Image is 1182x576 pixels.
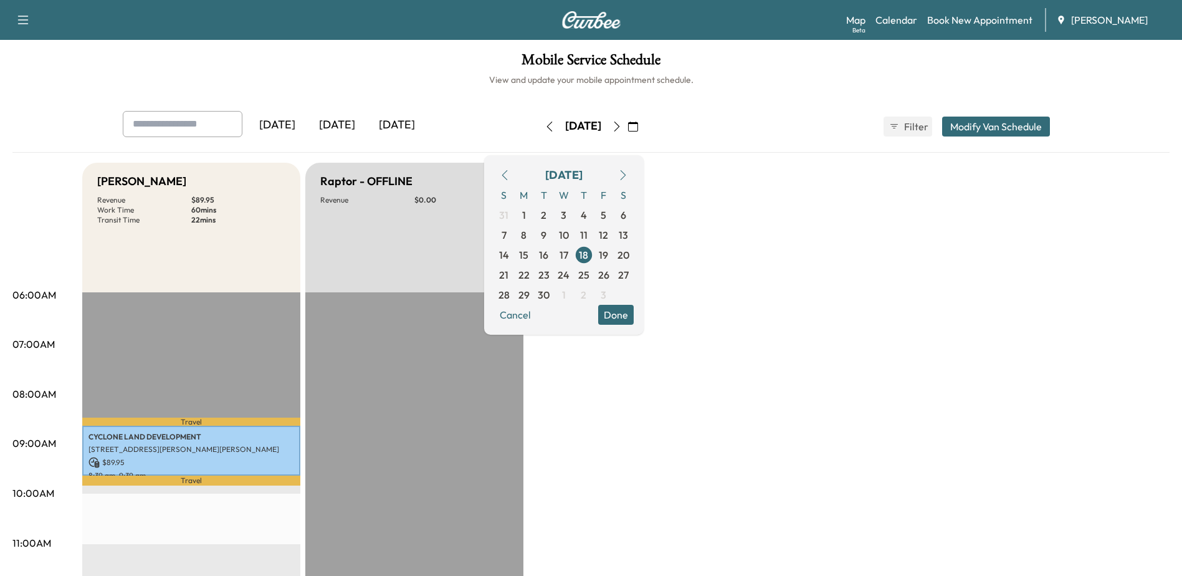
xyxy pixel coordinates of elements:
span: 23 [538,267,550,282]
span: 19 [599,247,608,262]
span: 9 [541,228,546,242]
span: 22 [518,267,530,282]
p: 09:00AM [12,436,56,451]
span: 18 [579,247,588,262]
span: 3 [601,287,606,302]
span: 13 [619,228,628,242]
a: Book New Appointment [927,12,1032,27]
span: 1 [562,287,566,302]
p: 06:00AM [12,287,56,302]
p: 08:00AM [12,386,56,401]
div: [DATE] [565,118,601,134]
p: Travel [82,476,300,486]
span: 10 [559,228,569,242]
span: S [614,185,634,205]
span: 2 [541,208,546,223]
span: F [594,185,614,205]
img: Curbee Logo [561,11,621,29]
p: Revenue [320,195,414,205]
div: [DATE] [247,111,307,140]
span: 25 [578,267,589,282]
span: 6 [621,208,626,223]
span: 7 [502,228,507,242]
span: 31 [499,208,508,223]
p: 07:00AM [12,337,55,352]
span: 5 [601,208,606,223]
span: 1 [522,208,526,223]
div: [DATE] [307,111,367,140]
span: W [554,185,574,205]
span: 17 [560,247,568,262]
div: [DATE] [367,111,427,140]
span: M [514,185,534,205]
h1: Mobile Service Schedule [12,52,1170,74]
span: 12 [599,228,608,242]
span: 30 [538,287,550,302]
p: $ 0.00 [414,195,508,205]
p: 10:00AM [12,486,54,501]
p: 60 mins [191,205,285,215]
span: 11 [580,228,588,242]
span: 2 [581,287,586,302]
p: 22 mins [191,215,285,225]
span: 24 [558,267,570,282]
span: S [494,185,514,205]
p: 8:39 am - 9:39 am [88,471,294,481]
p: Work Time [97,205,191,215]
span: 3 [561,208,566,223]
a: Calendar [875,12,917,27]
button: Cancel [494,305,536,325]
span: 8 [521,228,527,242]
span: 28 [498,287,510,302]
p: $ 89.95 [191,195,285,205]
p: Transit Time [97,215,191,225]
span: 27 [618,267,629,282]
div: [DATE] [545,166,583,184]
a: MapBeta [846,12,865,27]
span: 26 [598,267,609,282]
span: 20 [617,247,629,262]
span: T [574,185,594,205]
p: Travel [82,418,300,425]
span: 16 [539,247,548,262]
button: Filter [884,117,932,137]
p: [STREET_ADDRESS][PERSON_NAME][PERSON_NAME] [88,444,294,454]
span: 21 [499,267,508,282]
span: T [534,185,554,205]
button: Done [598,305,634,325]
h5: Raptor - OFFLINE [320,173,412,190]
span: 4 [581,208,587,223]
h6: View and update your mobile appointment schedule. [12,74,1170,86]
p: 11:00AM [12,535,51,550]
p: Revenue [97,195,191,205]
span: [PERSON_NAME] [1071,12,1148,27]
span: 14 [499,247,509,262]
span: 29 [518,287,530,302]
span: 15 [519,247,528,262]
button: Modify Van Schedule [942,117,1050,137]
p: $ 89.95 [88,457,294,468]
p: CYCLONE LAND DEVELOPMENT [88,432,294,442]
h5: [PERSON_NAME] [97,173,186,190]
div: Beta [852,26,865,35]
span: Filter [904,119,927,134]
